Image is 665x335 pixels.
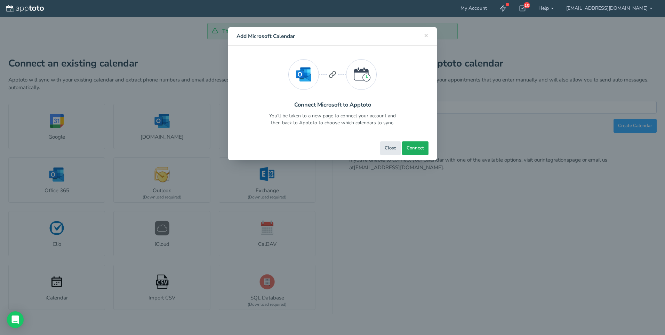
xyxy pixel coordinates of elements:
button: Close [380,141,401,155]
h2: Connect Microsoft to Apptoto [294,102,371,108]
span: Connect [407,145,424,151]
h4: Add Microsoft Calendar [237,32,428,40]
span: × [424,30,428,40]
div: Open Intercom Messenger [7,311,24,328]
button: Connect [402,141,428,155]
p: You’ll be taken to a new page to connect your account and then back to Apptoto to choose which ca... [269,112,396,126]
